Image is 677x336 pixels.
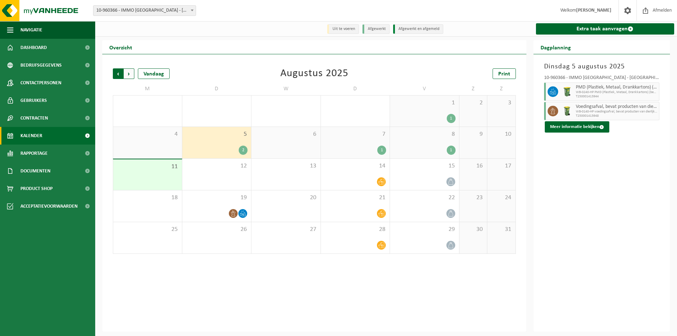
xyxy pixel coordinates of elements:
span: 25 [117,226,178,233]
span: 21 [324,194,386,202]
span: 8 [394,130,456,138]
img: WB-0240-HPE-GN-50 [562,86,572,97]
span: 24 [491,194,512,202]
div: 10-960366 - IMMO [GEOGRAPHIC_DATA] - [GEOGRAPHIC_DATA] [544,75,660,83]
li: Uit te voeren [327,24,359,34]
span: Contracten [20,109,48,127]
span: 31 [324,99,386,107]
span: 26 [186,226,248,233]
span: 23 [463,194,484,202]
td: Z [487,83,516,95]
div: Vandaag [138,68,170,79]
span: 30 [463,226,484,233]
span: 10 [491,130,512,138]
span: 20 [255,194,317,202]
td: Z [459,83,488,95]
div: 1 [447,146,456,155]
span: 18 [117,194,178,202]
span: Documenten [20,162,50,180]
span: 14 [324,162,386,170]
a: Extra taak aanvragen [536,23,675,35]
div: 1 [377,146,386,155]
td: D [182,83,252,95]
span: 10-960366 - IMMO MIDI NV LEUVEN - LEUVEN [93,6,196,16]
span: T250001413948 [576,114,658,118]
span: Voedingsafval, bevat producten van dierlijke oorsprong, onverpakt, categorie 3 [576,104,658,110]
td: W [251,83,321,95]
a: Print [493,68,516,79]
span: 31 [491,226,512,233]
td: M [113,83,182,95]
div: 2 [239,146,248,155]
span: 1 [394,99,456,107]
span: Acceptatievoorwaarden [20,197,78,215]
span: PMD (Plastiek, Metaal, Drankkartons) (bedrijven) [576,85,658,90]
span: 28 [117,99,178,107]
span: 2 [463,99,484,107]
span: 28 [324,226,386,233]
h3: Dinsdag 5 augustus 2025 [544,61,660,72]
span: 10-960366 - IMMO MIDI NV LEUVEN - LEUVEN [93,5,196,16]
span: Product Shop [20,180,53,197]
span: 11 [117,163,178,171]
span: 27 [255,226,317,233]
span: Print [498,71,510,77]
td: D [321,83,390,95]
span: 30 [255,99,317,107]
span: Gebruikers [20,92,47,109]
li: Afgewerkt en afgemeld [393,24,443,34]
img: WB-0140-HPE-GN-50 [562,106,572,116]
button: Meer informatie bekijken [545,121,609,133]
span: 19 [186,194,248,202]
h2: Dagplanning [533,40,578,54]
strong: [PERSON_NAME] [576,8,611,13]
span: 15 [394,162,456,170]
span: 17 [491,162,512,170]
span: 12 [186,162,248,170]
span: Bedrijfsgegevens [20,56,62,74]
div: Augustus 2025 [280,68,348,79]
span: WB-0140-HP voedingsafval, bevat producten van dierlijke oors [576,110,658,114]
span: T250001413944 [576,94,658,99]
h2: Overzicht [102,40,139,54]
span: Navigatie [20,21,42,39]
span: 29 [394,226,456,233]
span: Contactpersonen [20,74,61,92]
span: 3 [491,99,512,107]
td: V [390,83,459,95]
span: 22 [394,194,456,202]
span: Rapportage [20,145,48,162]
span: Dashboard [20,39,47,56]
span: 29 [186,99,248,107]
span: 5 [186,130,248,138]
span: 13 [255,162,317,170]
span: Volgende [124,68,134,79]
span: Kalender [20,127,42,145]
div: 1 [447,114,456,123]
li: Afgewerkt [362,24,390,34]
span: Vorige [113,68,123,79]
span: 7 [324,130,386,138]
span: 6 [255,130,317,138]
span: 4 [117,130,178,138]
span: 9 [463,130,484,138]
span: 16 [463,162,484,170]
span: WB-0240-HP PMD (Plastiek, Metaal, Drankkartons) (bedrijven) [576,90,658,94]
